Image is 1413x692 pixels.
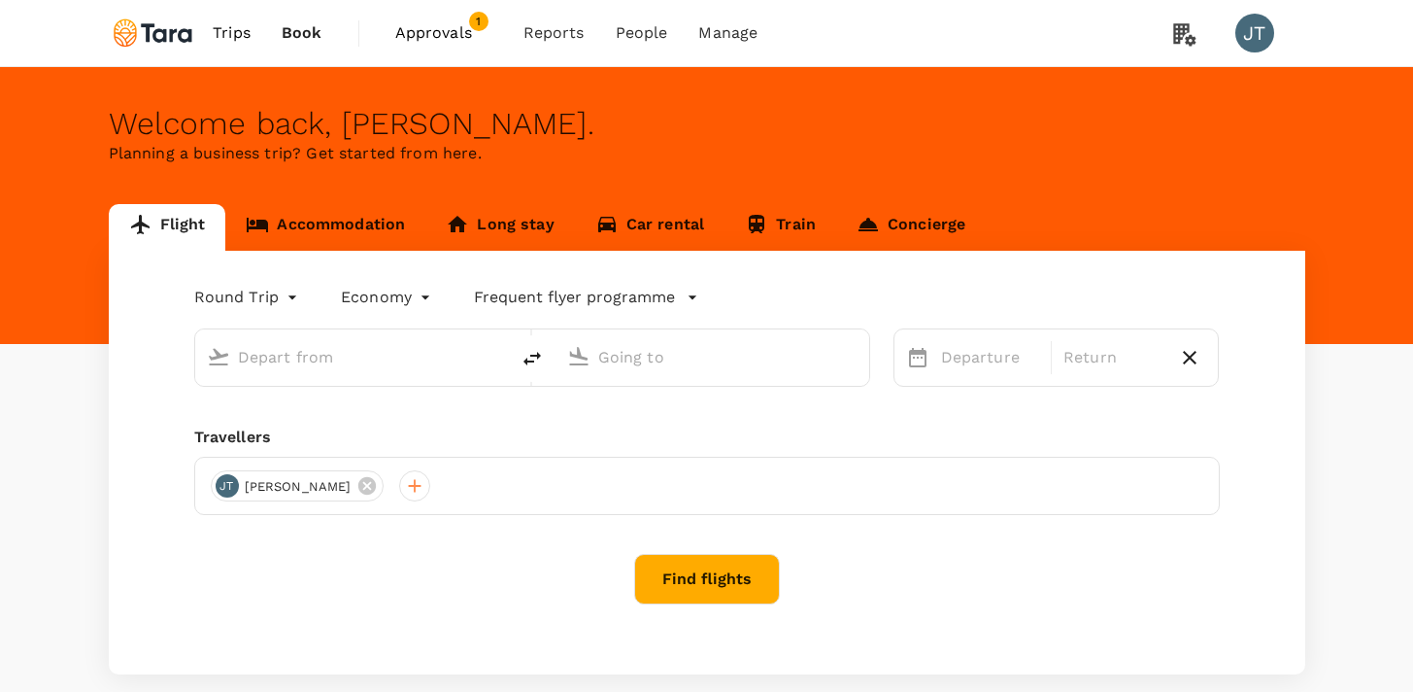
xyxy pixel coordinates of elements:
[109,204,226,251] a: Flight
[395,21,492,45] span: Approvals
[523,21,585,45] span: Reports
[233,477,363,497] span: [PERSON_NAME]
[109,106,1305,142] div: Welcome back , [PERSON_NAME] .
[1063,346,1161,369] p: Return
[211,470,385,502] div: JT[PERSON_NAME]
[474,286,675,309] p: Frequent flyer programme
[341,282,435,313] div: Economy
[616,21,668,45] span: People
[194,426,1220,449] div: Travellers
[194,282,303,313] div: Round Trip
[836,204,986,251] a: Concierge
[225,204,425,251] a: Accommodation
[941,346,1039,369] p: Departure
[495,355,499,359] button: Open
[634,554,780,605] button: Find flights
[109,142,1305,165] p: Planning a business trip? Get started from here.
[109,12,198,54] img: Tara Climate Ltd
[575,204,725,251] a: Car rental
[856,355,859,359] button: Open
[238,342,468,372] input: Depart from
[282,21,322,45] span: Book
[1235,14,1274,52] div: JT
[598,342,828,372] input: Going to
[509,335,555,382] button: delete
[216,474,239,498] div: JT
[724,204,836,251] a: Train
[425,204,574,251] a: Long stay
[213,21,251,45] span: Trips
[469,12,488,31] span: 1
[474,286,698,309] button: Frequent flyer programme
[698,21,757,45] span: Manage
